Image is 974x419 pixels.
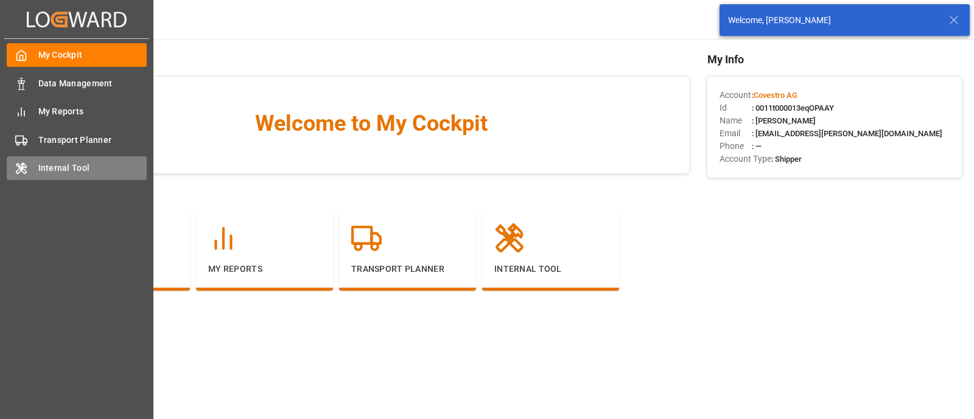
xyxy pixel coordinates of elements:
span: Internal Tool [38,162,147,175]
span: Transport Planner [38,134,147,147]
a: Data Management [7,71,147,95]
p: Internal Tool [494,263,607,275]
a: Internal Tool [7,156,147,180]
span: Id [720,102,752,114]
p: Transport Planner [351,263,464,275]
span: Data Management [38,77,147,90]
span: Account Type [720,153,771,165]
span: My Reports [38,105,147,118]
span: Covestro AG [754,91,797,100]
span: : [EMAIL_ADDRESS][PERSON_NAME][DOMAIN_NAME] [752,129,942,138]
span: : Shipper [771,154,802,164]
span: : [PERSON_NAME] [752,116,816,125]
span: : — [752,142,762,151]
span: Email [720,127,752,140]
span: Welcome to My Cockpit [77,107,665,140]
span: : [752,91,797,100]
span: Navigation [53,185,689,202]
span: Name [720,114,752,127]
p: My Reports [208,263,321,275]
a: My Reports [7,100,147,123]
span: Phone [720,140,752,153]
a: My Cockpit [7,43,147,67]
div: Welcome, [PERSON_NAME] [728,14,937,27]
span: My Cockpit [38,49,147,61]
a: Transport Planner [7,128,147,151]
span: : 0011t000013eqOPAAY [752,103,834,113]
span: Account [720,89,752,102]
span: My Info [707,51,962,68]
